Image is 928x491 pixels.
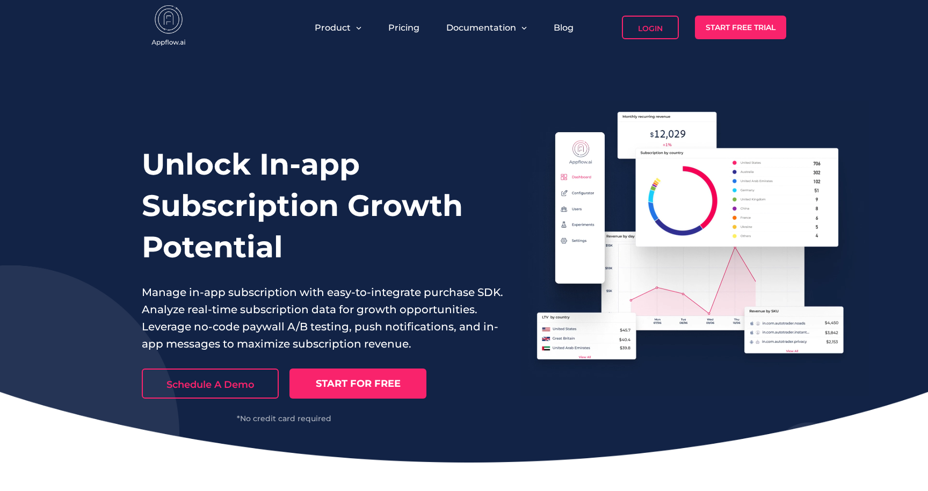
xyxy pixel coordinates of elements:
[554,23,574,33] a: Blog
[142,369,279,399] a: Schedule A Demo
[289,369,426,399] a: START FOR FREE
[446,23,516,33] span: Documentation
[695,16,786,39] a: Start Free Trial
[315,23,351,33] span: Product
[142,415,426,422] div: *No credit card required
[446,23,527,33] button: Documentation
[142,5,195,48] img: appflow.ai-logo
[142,284,504,352] p: Manage in-app subscription with easy-to-integrate purchase SDK. Analyze real-time subscription da...
[142,143,504,268] h1: Unlock In-app Subscription Growth Potential
[622,16,679,39] a: Login
[315,23,361,33] button: Product
[388,23,419,33] a: Pricing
